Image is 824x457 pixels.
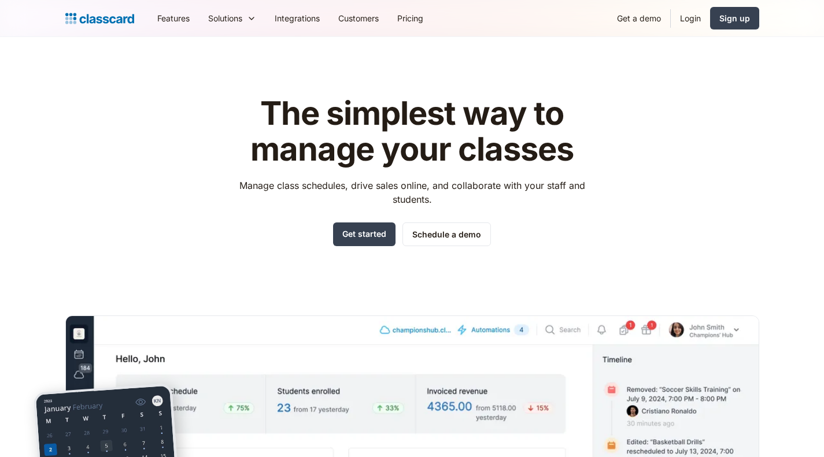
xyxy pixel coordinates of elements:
a: home [65,10,134,27]
a: Login [671,5,710,31]
a: Get a demo [608,5,670,31]
a: Features [148,5,199,31]
a: Pricing [388,5,433,31]
h1: The simplest way to manage your classes [228,96,596,167]
div: Solutions [208,12,242,24]
a: Integrations [265,5,329,31]
a: Get started [333,222,396,246]
a: Schedule a demo [402,222,491,246]
p: Manage class schedules, drive sales online, and collaborate with your staff and students. [228,179,596,206]
div: Solutions [199,5,265,31]
div: Sign up [719,12,750,24]
a: Customers [329,5,388,31]
a: Sign up [710,7,759,29]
